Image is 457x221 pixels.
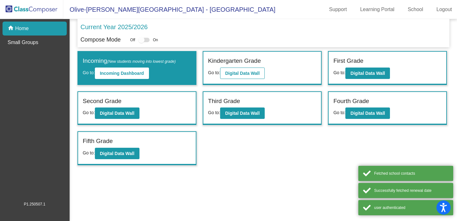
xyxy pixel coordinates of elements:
[350,111,385,116] b: Digital Data Wall
[208,110,220,115] span: Go to:
[374,205,448,211] div: user authenticated
[403,4,428,15] a: School
[83,97,122,106] label: Second Grade
[374,188,448,193] div: Successfully fetched renewal date
[100,151,134,156] b: Digital Data Wall
[225,111,260,116] b: Digital Data Wall
[225,71,260,76] b: Digital Data Wall
[374,171,448,176] div: Fetched school contacts
[15,25,29,32] p: Home
[431,4,457,15] a: Logout
[350,71,385,76] b: Digital Data Wall
[95,68,149,79] button: Incoming Dashboard
[220,68,265,79] button: Digital Data Wall
[107,59,176,64] span: (New students moving into lowest grade)
[208,97,240,106] label: Third Grade
[63,4,275,15] span: Olive-[PERSON_NAME][GEOGRAPHIC_DATA] - [GEOGRAPHIC_DATA]
[333,110,345,115] span: Go to:
[324,4,352,15] a: Support
[130,37,135,43] span: Off
[83,56,176,66] label: Incoming
[83,150,95,155] span: Go to:
[81,36,121,44] p: Compose Mode
[345,107,390,119] button: Digital Data Wall
[8,25,15,32] mat-icon: home
[333,56,363,66] label: First Grade
[8,39,38,46] p: Small Groups
[100,111,134,116] b: Digital Data Wall
[83,70,95,75] span: Go to:
[208,56,261,66] label: Kindergarten Grade
[83,110,95,115] span: Go to:
[95,148,139,159] button: Digital Data Wall
[95,107,139,119] button: Digital Data Wall
[333,70,345,75] span: Go to:
[345,68,390,79] button: Digital Data Wall
[220,107,265,119] button: Digital Data Wall
[153,37,158,43] span: On
[333,97,369,106] label: Fourth Grade
[100,71,144,76] b: Incoming Dashboard
[208,70,220,75] span: Go to:
[81,22,148,32] p: Current Year 2025/2026
[83,137,113,146] label: Fifth Grade
[355,4,400,15] a: Learning Portal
